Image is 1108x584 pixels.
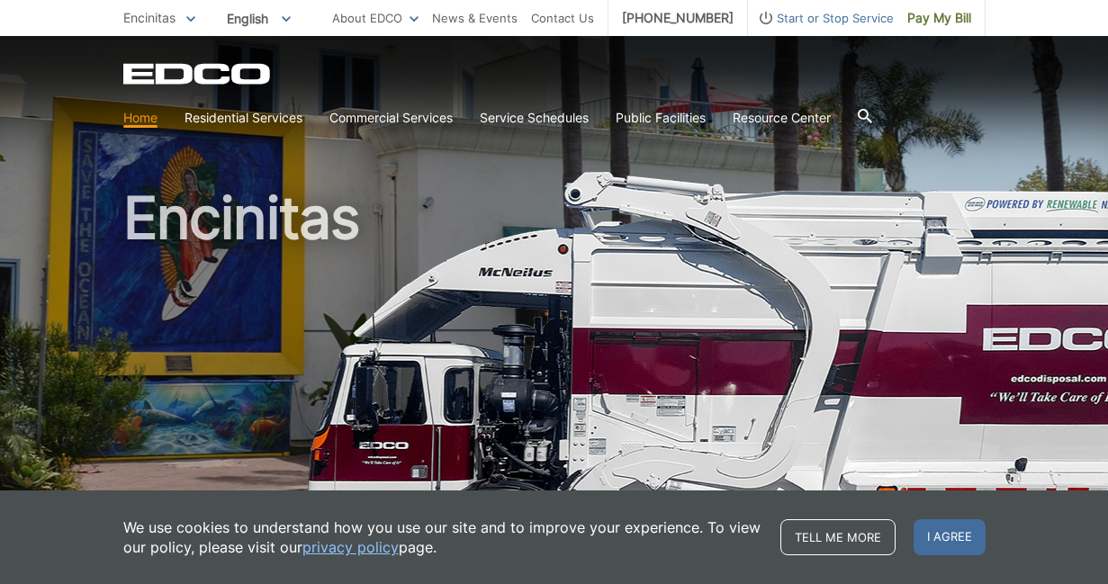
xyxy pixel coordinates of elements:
a: privacy policy [302,537,399,557]
span: Encinitas [123,10,176,25]
span: Pay My Bill [907,8,971,28]
a: Residential Services [185,108,302,128]
span: English [213,4,304,33]
a: Tell me more [780,519,896,555]
a: Contact Us [531,8,594,28]
span: I agree [914,519,986,555]
a: About EDCO [332,8,419,28]
a: Commercial Services [329,108,453,128]
a: Resource Center [733,108,831,128]
a: Home [123,108,158,128]
a: News & Events [432,8,518,28]
h1: Encinitas [123,189,986,584]
a: Public Facilities [616,108,706,128]
a: EDCD logo. Return to the homepage. [123,63,273,85]
p: We use cookies to understand how you use our site and to improve your experience. To view our pol... [123,517,762,557]
a: Service Schedules [480,108,589,128]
